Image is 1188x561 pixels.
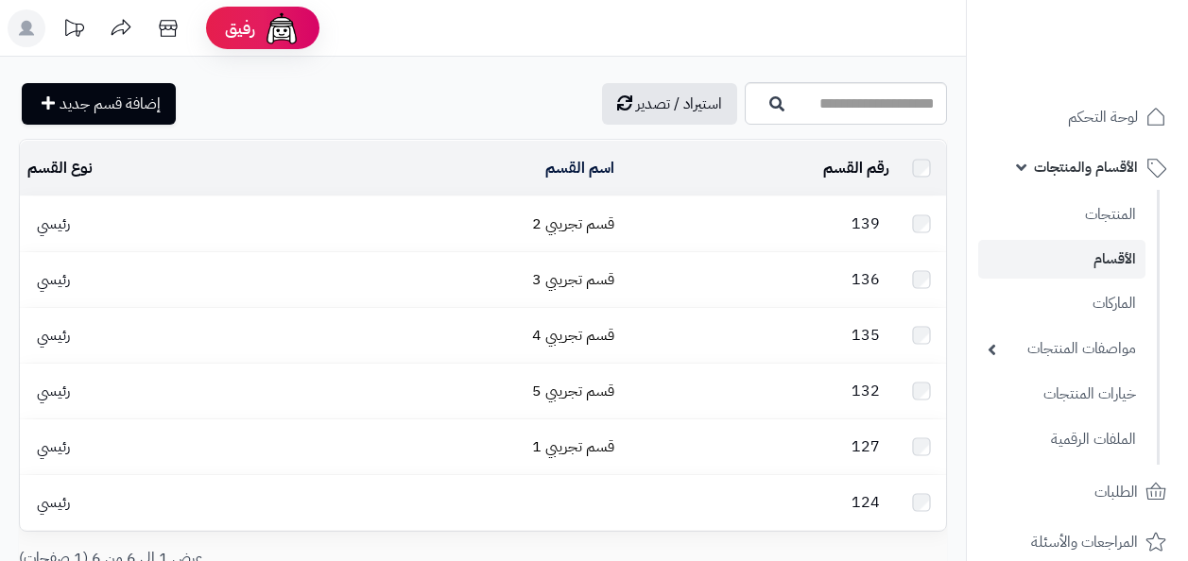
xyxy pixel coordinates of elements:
[532,212,614,235] a: قسم تجريبي 2
[1068,104,1138,130] span: لوحة التحكم
[532,380,614,402] a: قسم تجريبي 5
[978,240,1145,279] a: الأقسام
[225,17,255,40] span: رفيق
[532,268,614,291] a: قسم تجريبي 3
[842,324,889,347] span: 135
[263,9,301,47] img: ai-face.png
[27,380,79,402] span: رئيسي
[50,9,97,52] a: تحديثات المنصة
[978,419,1145,460] a: الملفات الرقمية
[602,83,737,125] a: استيراد / تصدير
[545,157,614,179] a: اسم القسم
[978,283,1145,324] a: الماركات
[842,491,889,514] span: 124
[978,195,1145,235] a: المنتجات
[27,324,79,347] span: رئيسي
[20,141,292,195] td: نوع القسم
[842,268,889,291] span: 136
[532,435,614,458] a: قسم تجريبي 1
[1034,154,1138,180] span: الأقسام والمنتجات
[60,93,161,115] span: إضافة قسم جديد
[978,94,1177,140] a: لوحة التحكم
[629,158,889,179] div: رقم القسم
[532,324,614,347] a: قسم تجريبي 4
[27,212,79,235] span: رئيسي
[1094,479,1138,505] span: الطلبات
[978,374,1145,415] a: خيارات المنتجات
[978,329,1145,369] a: مواصفات المنتجات
[27,491,79,514] span: رئيسي
[842,435,889,458] span: 127
[27,268,79,291] span: رئيسي
[1031,529,1138,555] span: المراجعات والأسئلة
[636,93,722,115] span: استيراد / تصدير
[978,469,1177,515] a: الطلبات
[842,212,889,235] span: 139
[22,83,176,125] a: إضافة قسم جديد
[27,435,79,458] span: رئيسي
[842,380,889,402] span: 132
